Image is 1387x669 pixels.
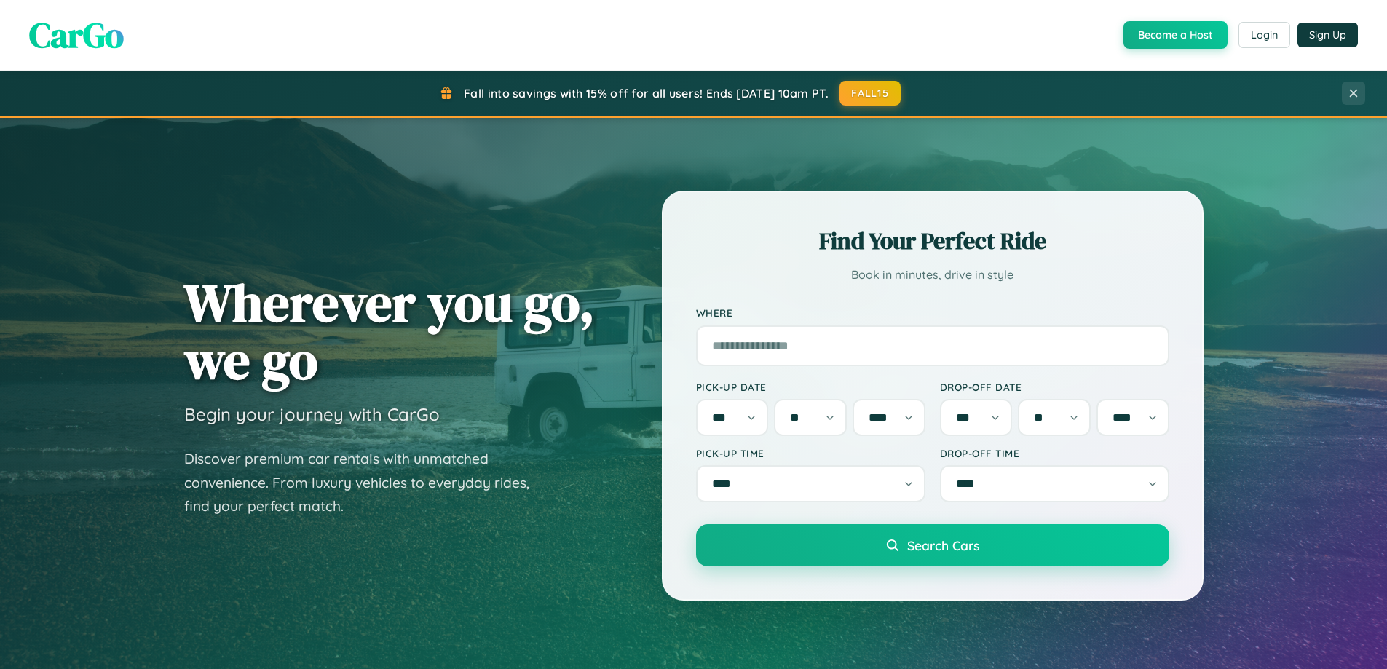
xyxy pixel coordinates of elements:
button: Search Cars [696,524,1169,566]
label: Pick-up Date [696,381,925,393]
label: Where [696,307,1169,320]
label: Drop-off Time [940,447,1169,459]
button: Login [1238,22,1290,48]
button: FALL15 [839,81,901,106]
p: Book in minutes, drive in style [696,264,1169,285]
h2: Find Your Perfect Ride [696,225,1169,257]
span: CarGo [29,11,124,59]
h1: Wherever you go, we go [184,274,595,389]
p: Discover premium car rentals with unmatched convenience. From luxury vehicles to everyday rides, ... [184,447,548,518]
span: Search Cars [907,537,979,553]
button: Sign Up [1297,23,1358,47]
label: Pick-up Time [696,447,925,459]
label: Drop-off Date [940,381,1169,393]
span: Fall into savings with 15% off for all users! Ends [DATE] 10am PT. [464,86,829,100]
button: Become a Host [1123,21,1228,49]
h3: Begin your journey with CarGo [184,403,440,425]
